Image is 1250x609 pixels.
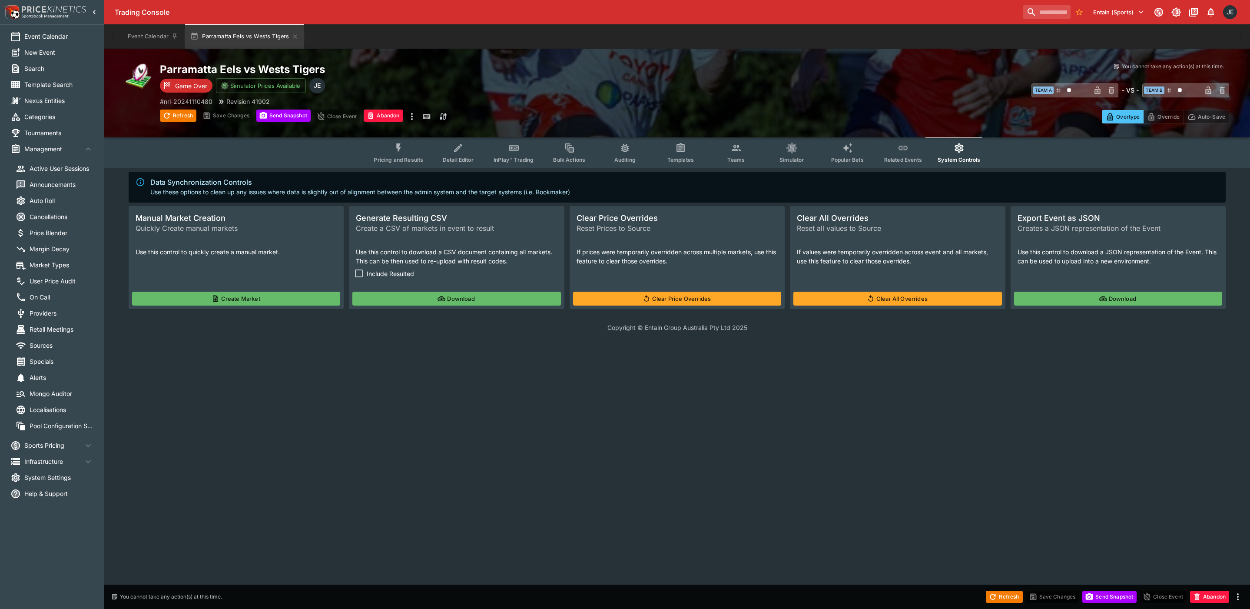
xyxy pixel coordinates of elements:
span: System Controls [938,156,980,163]
span: Help & Support [24,489,93,498]
span: Search [24,64,93,73]
span: On Call [30,293,93,302]
span: Market Types [30,260,93,270]
span: Popular Bets [831,156,864,163]
img: rugby_league.png [125,63,153,90]
span: Reset Prices to Source [577,223,778,233]
p: Revision 41902 [226,97,270,106]
p: Copy To Clipboard [160,97,212,106]
button: Abandon [364,110,403,122]
p: Overtype [1116,112,1140,121]
span: Detail Editor [443,156,474,163]
h2: Copy To Clipboard [160,63,695,76]
button: Clear All Overrides [793,292,1001,306]
img: PriceKinetics Logo [3,3,20,21]
span: Price Blender [30,228,93,237]
span: Management [24,144,83,153]
span: Cancellations [30,212,93,221]
button: Download [1014,292,1222,306]
div: Event type filters [367,137,987,168]
button: Toggle light/dark mode [1168,4,1184,20]
img: Sportsbook Management [22,14,69,18]
input: search [1023,5,1071,19]
span: Localisations [30,405,93,414]
span: Specials [30,357,93,366]
span: Generate Resulting CSV [356,213,557,223]
button: more [407,110,417,123]
span: Auto Roll [30,196,93,205]
span: Categories [24,112,93,121]
button: Refresh [986,591,1022,603]
span: Template Search [24,80,93,89]
p: Override [1157,112,1180,121]
span: Bulk Actions [553,156,585,163]
span: Team B [1144,87,1164,94]
p: If prices were temporarily overridden across multiple markets, use this feature to clear those ov... [577,247,778,266]
div: Trading Console [115,8,1019,17]
span: Clear Price Overrides [577,213,778,223]
span: Tournaments [24,128,93,137]
button: James Edlin [1220,3,1240,22]
span: Team A [1033,87,1054,94]
button: Create Market [132,292,340,306]
span: New Event [24,48,93,57]
button: Connected to PK [1151,4,1167,20]
p: Use this control to download a CSV document containing all markets. This can be then used to re-u... [356,247,557,266]
span: Reset all values to Source [797,223,998,233]
p: Use this control to quickly create a manual market. [136,247,337,256]
span: Retail Meetings [30,325,93,334]
button: Abandon [1190,591,1229,603]
button: Override [1143,110,1184,123]
span: Auditing [614,156,636,163]
button: Overtype [1102,110,1144,123]
span: Nexus Entities [24,96,93,105]
span: Create a CSV of markets in event to result [356,223,557,233]
span: Teams [727,156,745,163]
span: Clear All Overrides [797,213,998,223]
span: InPlay™ Trading [494,156,534,163]
span: Alerts [30,373,93,382]
div: James Edlin [1223,5,1237,19]
span: User Price Audit [30,276,93,286]
span: System Settings [24,473,93,482]
button: Auto-Save [1184,110,1229,123]
button: Documentation [1186,4,1201,20]
span: Pool Configuration Sets [30,421,93,430]
button: more [1233,592,1243,602]
button: Clear Price Overrides [573,292,781,306]
span: Creates a JSON representation of the Event [1018,223,1219,233]
p: Game Over [175,81,207,90]
span: Include Resulted [367,269,414,278]
p: You cannot take any action(s) at this time. [1122,63,1224,70]
div: Start From [1102,110,1229,123]
span: Event Calendar [24,32,93,41]
button: Event Calendar [123,24,183,49]
p: Auto-Save [1198,112,1225,121]
button: No Bookmarks [1072,5,1086,19]
button: Parramatta Eels vs Wests Tigers [185,24,304,49]
span: Quickly Create manual markets [136,223,337,233]
div: Data Synchronization Controls [150,177,570,187]
span: Manual Market Creation [136,213,337,223]
span: Simulator [779,156,804,163]
span: Pricing and Results [374,156,423,163]
p: Use this control to download a JSON representation of the Event. This can be used to upload into ... [1018,247,1219,266]
span: Sports Pricing [24,441,83,450]
span: Margin Decay [30,244,93,253]
span: Templates [667,156,694,163]
span: Mongo Auditor [30,389,93,398]
div: Use these options to clean up any issues where data is slightly out of alignment between the admi... [150,174,570,200]
span: Providers [30,309,93,318]
span: Related Events [884,156,922,163]
span: Export Event as JSON [1018,213,1219,223]
span: Announcements [30,180,93,189]
button: Notifications [1203,4,1219,20]
p: Copyright © Entain Group Australia Pty Ltd 2025 [104,323,1250,332]
button: Select Tenant [1088,5,1149,19]
span: Mark an event as closed and abandoned. [1190,592,1229,600]
img: PriceKinetics [22,6,86,13]
button: Simulator Prices Available [216,78,306,93]
button: Download [352,292,560,306]
button: Send Snapshot [1082,591,1137,603]
p: If values were temporarily overridden across event and all markets, use this feature to clear tho... [797,247,998,266]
